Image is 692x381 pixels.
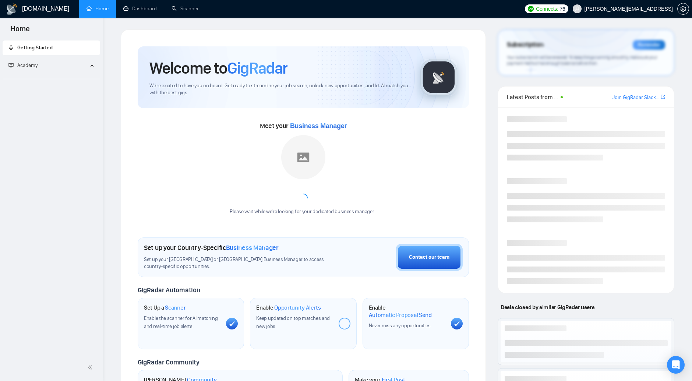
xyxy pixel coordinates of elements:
[260,122,347,130] span: Meet your
[149,58,287,78] h1: Welcome to
[498,301,597,314] span: Deals closed by similar GigRadar users
[225,208,381,215] div: Please wait while we're looking for your dedicated business manager...
[507,39,543,51] span: Subscription
[3,76,100,81] li: Academy Homepage
[369,304,445,318] h1: Enable
[138,358,200,366] span: GigRadar Community
[8,45,14,50] span: rocket
[144,256,335,270] span: Set up your [GEOGRAPHIC_DATA] or [GEOGRAPHIC_DATA] Business Manager to access country-specific op...
[297,193,309,204] span: loading
[560,5,565,13] span: 76
[507,92,558,102] span: Latest Posts from the GigRadar Community
[144,244,279,252] h1: Set up your Country-Specific
[4,24,36,39] span: Home
[8,63,14,68] span: fund-projection-screen
[144,304,186,311] h1: Set Up a
[677,6,689,12] a: setting
[144,315,218,329] span: Enable the scanner for AI matching and real-time job alerts.
[6,3,18,15] img: logo
[256,304,321,311] h1: Enable
[290,122,347,130] span: Business Manager
[369,311,432,319] span: Automatic Proposal Send
[17,62,38,68] span: Academy
[528,6,534,12] img: upwork-logo.png
[507,54,657,66] span: Your subscription will be renewed. To keep things running smoothly, make sure your payment method...
[172,6,199,12] a: searchScanner
[3,40,100,55] li: Getting Started
[536,5,558,13] span: Connects:
[149,82,409,96] span: We're excited to have you on board. Get ready to streamline your job search, unlock new opportuni...
[8,62,38,68] span: Academy
[17,45,53,51] span: Getting Started
[256,315,330,329] span: Keep updated on top matches and new jobs.
[86,6,109,12] a: homeHome
[138,286,200,294] span: GigRadar Automation
[661,94,665,100] a: export
[409,253,449,261] div: Contact our team
[420,59,457,96] img: gigradar-logo.png
[123,6,157,12] a: dashboardDashboard
[227,58,287,78] span: GigRadar
[369,322,431,329] span: Never miss any opportunities.
[633,40,665,50] div: Reminder
[678,6,689,12] span: setting
[281,135,325,179] img: placeholder.png
[612,94,659,102] a: Join GigRadar Slack Community
[165,304,186,311] span: Scanner
[667,356,685,374] div: Open Intercom Messenger
[274,304,321,311] span: Opportunity Alerts
[677,3,689,15] button: setting
[396,244,463,271] button: Contact our team
[575,6,580,11] span: user
[88,364,95,371] span: double-left
[661,94,665,100] span: export
[226,244,279,252] span: Business Manager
